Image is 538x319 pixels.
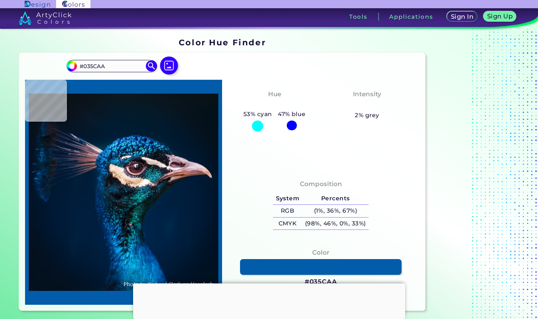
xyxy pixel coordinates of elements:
h1: Color Hue Finder [179,37,266,48]
h5: Sign In [452,14,472,19]
h3: #035CAA [305,277,337,286]
h3: Tools [349,14,368,19]
img: img_pavlin.jpg [29,83,218,301]
h5: CMYK [273,218,302,230]
a: Sign Up [485,12,514,21]
img: logo_artyclick_colors_white.svg [19,11,71,25]
h4: Intensity [353,89,381,100]
h4: Composition [300,179,342,189]
iframe: Advertisement [133,283,405,317]
h5: 2% grey [355,110,379,120]
a: Sign In [448,12,476,21]
h5: (1%, 36%, 67%) [302,205,369,217]
img: ArtyClick Design logo [25,1,50,8]
h5: System [273,192,302,205]
img: icon picture [160,57,178,75]
input: type color.. [77,61,147,71]
iframe: Advertisement [428,35,522,314]
h4: Hue [268,89,281,100]
h5: 53% cyan [240,109,275,119]
h5: Percents [302,192,369,205]
h3: Vibrant [351,101,384,110]
h5: Sign Up [488,13,511,19]
img: icon search [146,60,157,72]
h5: (98%, 46%, 0%, 33%) [302,218,369,230]
h5: RGB [273,205,302,217]
h4: Color [312,247,329,258]
h3: Cyan-Blue [253,101,296,110]
h5: 47% blue [275,109,308,119]
h3: Applications [389,14,433,19]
